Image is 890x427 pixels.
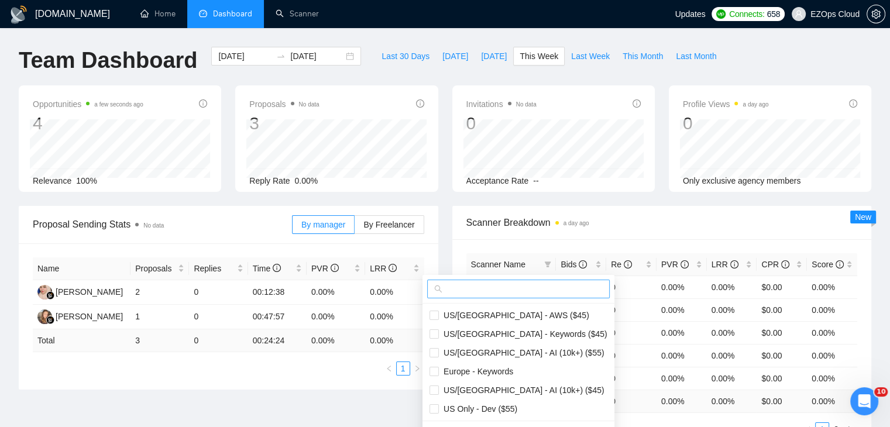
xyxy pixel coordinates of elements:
[295,176,318,185] span: 0.00%
[867,9,885,19] span: setting
[533,176,538,185] span: --
[707,321,757,344] td: 0.00%
[757,321,807,344] td: $0.00
[657,276,707,298] td: 0.00%
[850,387,878,415] iframe: Intercom live chat
[743,101,768,108] time: a day ago
[46,291,54,299] img: gigradar-bm.png
[249,176,290,185] span: Reply Rate
[757,367,807,390] td: $0.00
[855,212,871,222] span: New
[836,260,844,268] span: info-circle
[571,50,610,63] span: Last Week
[712,260,738,269] span: LRR
[248,305,307,329] td: 00:47:57
[189,257,248,280] th: Replies
[675,9,705,19] span: Updates
[606,321,657,344] td: 0
[434,285,442,293] span: search
[135,262,176,275] span: Proposals
[466,97,537,111] span: Invitations
[365,280,424,305] td: 0.00%
[37,285,52,299] img: AJ
[9,5,28,24] img: logo
[37,311,123,321] a: NK[PERSON_NAME]
[683,97,769,111] span: Profile Views
[757,390,807,412] td: $ 0.00
[683,176,801,185] span: Only exclusive agency members
[76,176,97,185] span: 100%
[33,329,130,352] td: Total
[299,101,319,108] span: No data
[194,262,234,275] span: Replies
[657,344,707,367] td: 0.00%
[307,280,365,305] td: 0.00%
[807,321,857,344] td: 0.00%
[611,260,632,269] span: Re
[389,264,397,272] span: info-circle
[807,298,857,321] td: 0.00%
[276,9,319,19] a: searchScanner
[657,298,707,321] td: 0.00%
[563,220,589,226] time: a day ago
[520,50,558,63] span: This Week
[130,280,189,305] td: 2
[248,329,307,352] td: 00:24:24
[730,260,738,268] span: info-circle
[606,390,657,412] td: 0
[396,361,410,376] li: 1
[140,9,176,19] a: homeHome
[606,367,657,390] td: 0
[410,361,424,376] button: right
[397,362,410,375] a: 1
[331,264,339,272] span: info-circle
[189,305,248,329] td: 0
[365,329,424,352] td: 0.00 %
[94,101,143,108] time: a few seconds ago
[46,316,54,324] img: gigradar-bm.png
[382,50,429,63] span: Last 30 Days
[189,280,248,305] td: 0
[382,361,396,376] button: left
[253,264,281,273] span: Time
[249,112,319,135] div: 3
[439,329,607,339] span: US/[GEOGRAPHIC_DATA] - Keywords ($45)
[439,311,589,320] span: US/[GEOGRAPHIC_DATA] - AWS ($45)
[683,112,769,135] div: 0
[657,390,707,412] td: 0.00 %
[410,361,424,376] li: Next Page
[579,260,587,268] span: info-circle
[657,367,707,390] td: 0.00%
[716,9,726,19] img: upwork-logo.png
[561,260,587,269] span: Bids
[623,50,663,63] span: This Month
[276,51,286,61] span: swap-right
[707,367,757,390] td: 0.00%
[807,390,857,412] td: 0.00 %
[19,47,197,74] h1: Team Dashboard
[633,99,641,108] span: info-circle
[681,260,689,268] span: info-circle
[416,99,424,108] span: info-circle
[542,256,554,273] span: filter
[707,390,757,412] td: 0.00 %
[143,222,164,229] span: No data
[370,264,397,273] span: LRR
[795,10,803,18] span: user
[757,276,807,298] td: $0.00
[439,385,604,395] span: US/[GEOGRAPHIC_DATA] - AI (10k+) ($45)
[867,5,885,23] button: setting
[867,9,885,19] a: setting
[466,112,537,135] div: 0
[37,287,123,296] a: AJ[PERSON_NAME]
[513,47,565,66] button: This Week
[307,305,365,329] td: 0.00%
[471,260,525,269] span: Scanner Name
[606,298,657,321] td: 0
[606,276,657,298] td: 0
[414,365,421,372] span: right
[436,47,475,66] button: [DATE]
[276,51,286,61] span: to
[273,264,281,272] span: info-circle
[669,47,723,66] button: Last Month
